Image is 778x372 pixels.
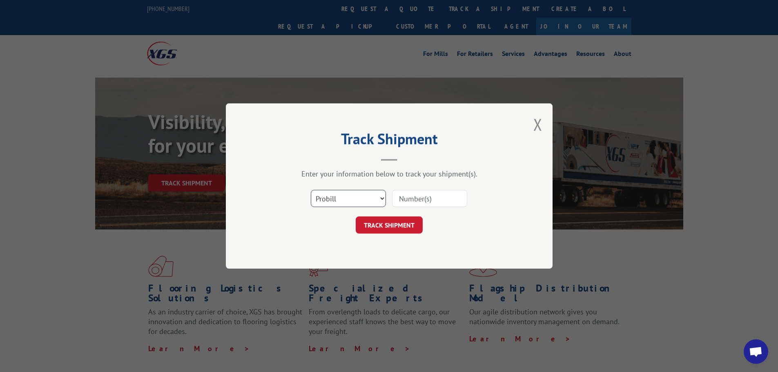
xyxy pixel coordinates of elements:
button: TRACK SHIPMENT [356,216,423,234]
h2: Track Shipment [267,133,512,149]
button: Close modal [533,114,542,135]
div: Enter your information below to track your shipment(s). [267,169,512,178]
input: Number(s) [392,190,467,207]
div: Open chat [744,339,768,364]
